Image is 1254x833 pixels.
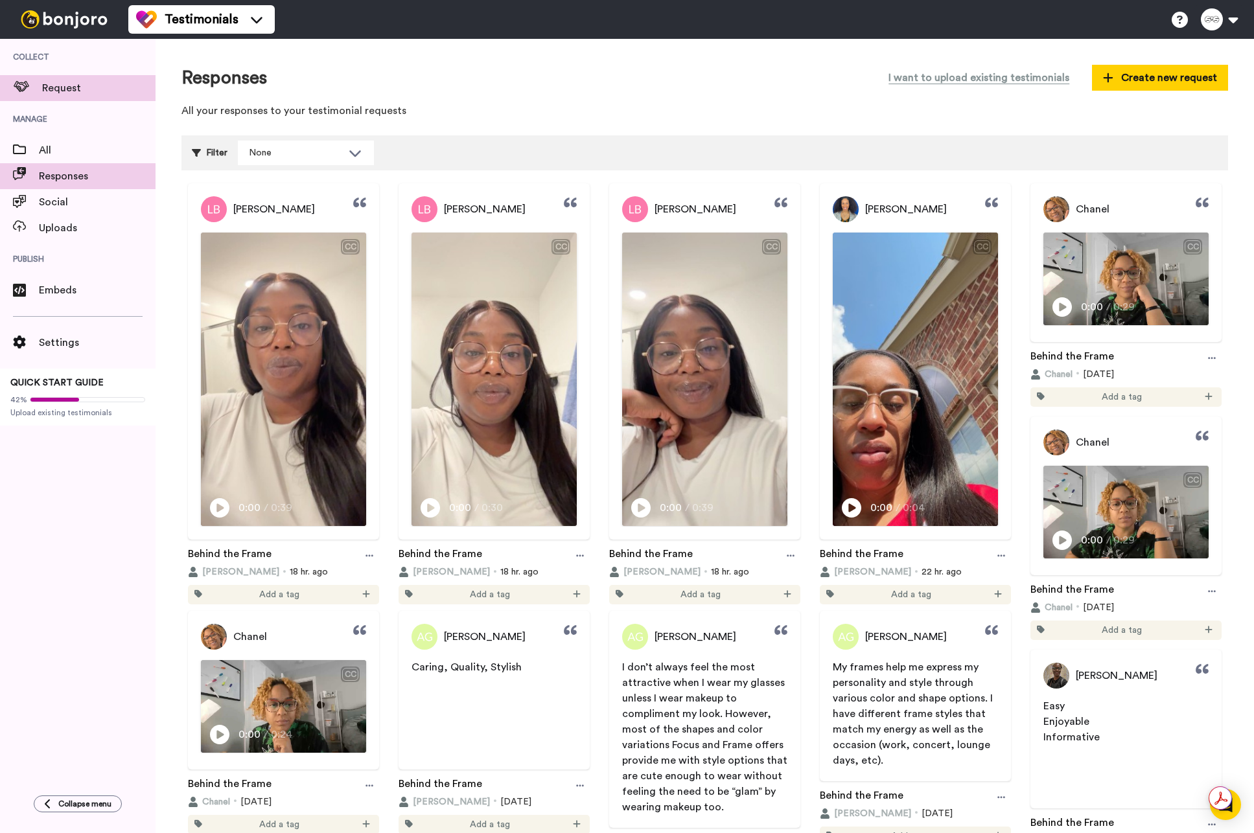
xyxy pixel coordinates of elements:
[903,500,925,516] span: 0:04
[399,776,482,795] a: Behind the Frame
[820,565,1011,578] div: 22 hr. ago
[609,546,693,565] a: Behind the Frame
[136,9,157,30] img: tm-color.svg
[623,565,701,578] span: [PERSON_NAME]
[201,660,366,753] img: Video Thumbnail
[342,240,358,253] div: CC
[833,662,995,766] span: My frames help me express my personality and style through various color and shape options. I hav...
[655,629,736,645] span: [PERSON_NAME]
[1030,368,1073,381] button: Chanel
[1043,429,1069,455] img: Profile Picture
[342,668,358,681] div: CC
[1076,201,1109,217] span: Chanel
[1043,196,1069,222] img: Profile Picture
[412,662,522,672] span: Caring, Quality, Stylish
[34,795,122,812] button: Collapse menu
[1043,732,1100,742] span: Informative
[470,818,510,831] span: Add a tag
[1113,532,1136,548] span: 0:29
[1043,233,1209,325] img: Video Thumbnail
[609,565,701,578] button: [PERSON_NAME]
[233,629,267,645] span: Chanel
[271,500,294,516] span: 0:39
[622,662,790,812] span: I don’t always feel the most attractive when I wear my glasses unless I wear makeup to compliment...
[16,10,113,29] img: bj-logo-header-white.svg
[39,282,156,298] span: Embeds
[188,546,272,565] a: Behind the Frame
[188,776,272,795] a: Behind the Frame
[58,799,111,809] span: Collapse menu
[188,565,279,578] button: [PERSON_NAME]
[833,233,998,526] img: Video Thumbnail
[609,565,800,578] div: 18 hr. ago
[10,394,27,405] span: 42%
[1113,299,1136,315] span: 0:29
[820,807,911,820] button: [PERSON_NAME]
[1043,716,1089,727] span: Enjoyable
[474,500,479,516] span: /
[188,565,379,578] div: 18 hr. ago
[1106,299,1111,315] span: /
[259,588,299,601] span: Add a tag
[1081,299,1104,315] span: 0:00
[1092,65,1228,91] button: Create new request
[879,65,1079,91] button: I want to upload existing testimonials
[833,196,859,222] img: Profile Picture
[39,143,156,158] span: All
[202,565,279,578] span: [PERSON_NAME]
[1043,663,1069,689] img: Profile Picture
[399,795,490,808] button: [PERSON_NAME]
[412,233,577,526] img: Video Thumbnail
[238,727,261,742] span: 0:00
[820,807,1011,820] div: [DATE]
[655,201,736,217] span: [PERSON_NAME]
[1045,368,1073,381] span: Chanel
[1043,701,1065,711] span: Easy
[622,233,787,526] img: Video Thumbnail
[1102,624,1142,637] span: Add a tag
[449,500,472,516] span: 0:00
[820,546,903,565] a: Behind the Frame
[1076,435,1109,450] span: Chanel
[259,818,299,831] span: Add a tag
[192,141,227,165] div: Filter
[264,727,268,742] span: /
[865,629,947,645] span: [PERSON_NAME]
[1043,466,1209,558] img: Video Thumbnail
[444,629,526,645] span: [PERSON_NAME]
[692,500,715,516] span: 0:39
[553,240,569,253] div: CC
[1106,532,1111,548] span: /
[833,624,859,650] img: Profile Picture
[834,807,911,820] span: [PERSON_NAME]
[201,624,227,650] img: Profile Picture
[181,68,267,88] h1: Responses
[188,795,230,808] button: Chanel
[181,104,1228,119] p: All your responses to your testimonial requests
[660,500,682,516] span: 0:00
[1030,601,1073,614] button: Chanel
[202,795,230,808] span: Chanel
[974,240,990,253] div: CC
[233,201,315,217] span: [PERSON_NAME]
[820,788,903,807] a: Behind the Frame
[470,588,510,601] span: Add a tag
[412,624,437,650] img: Profile Picture
[896,500,900,516] span: /
[444,201,526,217] span: [PERSON_NAME]
[188,795,379,808] div: [DATE]
[763,240,780,253] div: CC
[870,500,893,516] span: 0:00
[1102,391,1142,404] span: Add a tag
[10,407,145,418] span: Upload existing testimonials
[249,146,342,159] div: None
[680,588,721,601] span: Add a tag
[865,201,947,217] span: [PERSON_NAME]
[39,194,156,210] span: Social
[1081,532,1104,548] span: 0:00
[39,168,156,184] span: Responses
[201,196,227,222] img: Profile Picture
[1185,474,1201,486] div: CC
[1103,70,1217,86] span: Create new request
[10,378,104,387] span: QUICK START GUIDE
